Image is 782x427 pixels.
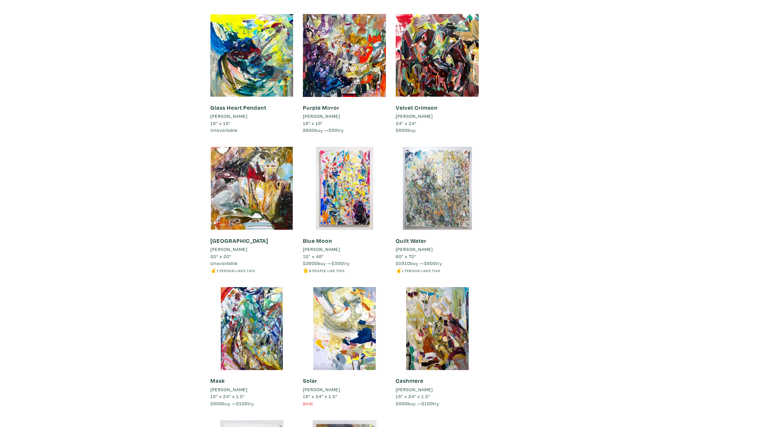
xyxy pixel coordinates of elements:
small: 8 people like this [309,268,345,273]
span: 24" x 24" [396,120,417,126]
li: [PERSON_NAME] [396,113,433,120]
li: [PERSON_NAME] [396,386,433,393]
span: $5910 [396,260,410,266]
li: [PERSON_NAME] [210,386,248,393]
span: buy — try [396,400,439,406]
li: ☝️ [396,267,479,274]
span: 32" x 48" [303,253,324,259]
span: $300 [332,260,343,266]
span: $100 [421,400,433,406]
span: 18" x 24" x 1.5" [396,393,430,399]
li: ☝️ [210,267,293,274]
a: [PERSON_NAME] [210,386,293,393]
li: [PERSON_NAME] [303,246,340,253]
span: buy — try [303,260,350,266]
a: [GEOGRAPHIC_DATA] [210,237,268,244]
span: Unavailable [210,127,237,133]
span: $800 [396,400,407,406]
span: 20" x 20" [210,253,231,259]
span: $100 [236,400,248,406]
small: 1 person likes this [402,268,440,273]
span: $800 [210,400,222,406]
a: [PERSON_NAME] [303,246,386,253]
li: [PERSON_NAME] [303,386,340,393]
span: Unavailable [210,260,237,266]
a: [PERSON_NAME] [303,386,386,393]
span: $600 [303,127,315,133]
span: 18" x 24" x 1.5" [303,393,337,399]
a: [PERSON_NAME] [303,113,386,120]
a: [PERSON_NAME] [396,246,479,253]
li: [PERSON_NAME] [210,113,248,120]
span: 18" x 18" [303,120,323,126]
a: [PERSON_NAME] [210,113,293,120]
span: $800 [396,127,407,133]
li: [PERSON_NAME] [210,246,248,253]
a: Cashmere [396,377,423,384]
a: [PERSON_NAME] [396,113,479,120]
a: Velvet Crimson [396,104,438,111]
span: 60" x 72" [396,253,416,259]
span: buy — try [210,400,254,406]
a: Quilt Water [396,237,426,244]
span: buy — try [396,260,442,266]
a: Blue Moon [303,237,332,244]
span: 18" x 18" [210,120,231,126]
li: 🖐️ [303,267,386,274]
a: Solar [303,377,317,384]
a: Mask [210,377,225,384]
a: Purple Mirror [303,104,339,111]
span: $90 [329,127,337,133]
a: [PERSON_NAME] [210,246,293,253]
span: $800 [424,260,436,266]
li: [PERSON_NAME] [396,246,433,253]
span: 18" x 24" x 1.5" [210,393,245,399]
span: buy — try [303,127,344,133]
li: [PERSON_NAME] [303,113,340,120]
span: Sold [303,400,313,406]
small: 1 person likes this [217,268,255,273]
span: buy [396,127,416,133]
span: $2600 [303,260,318,266]
a: [PERSON_NAME] [396,386,479,393]
a: Glass Heart Pendant [210,104,266,111]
